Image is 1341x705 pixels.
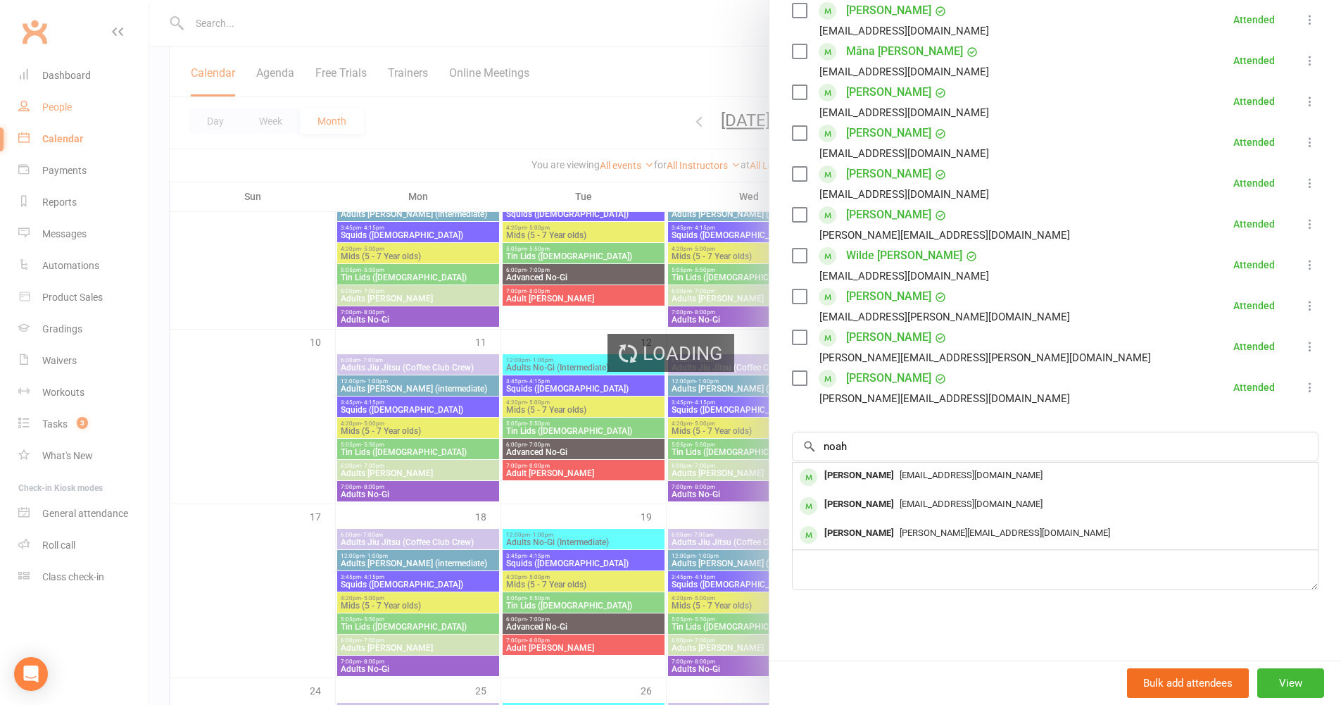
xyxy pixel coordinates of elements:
[1233,96,1275,106] div: Attended
[1233,178,1275,188] div: Attended
[819,494,900,515] div: [PERSON_NAME]
[846,81,931,104] a: [PERSON_NAME]
[819,523,900,544] div: [PERSON_NAME]
[1257,668,1324,698] button: View
[800,497,817,515] div: member
[846,244,962,267] a: Wilde [PERSON_NAME]
[846,40,963,63] a: Māna [PERSON_NAME]
[1127,668,1249,698] button: Bulk add attendees
[846,285,931,308] a: [PERSON_NAME]
[819,226,1070,244] div: [PERSON_NAME][EMAIL_ADDRESS][DOMAIN_NAME]
[1233,342,1275,351] div: Attended
[819,267,989,285] div: [EMAIL_ADDRESS][DOMAIN_NAME]
[819,466,900,486] div: [PERSON_NAME]
[1233,219,1275,229] div: Attended
[819,308,1070,326] div: [EMAIL_ADDRESS][PERSON_NAME][DOMAIN_NAME]
[819,22,989,40] div: [EMAIL_ADDRESS][DOMAIN_NAME]
[900,499,1043,509] span: [EMAIL_ADDRESS][DOMAIN_NAME]
[1233,301,1275,311] div: Attended
[846,367,931,389] a: [PERSON_NAME]
[900,528,1110,538] span: [PERSON_NAME][EMAIL_ADDRESS][DOMAIN_NAME]
[819,185,989,204] div: [EMAIL_ADDRESS][DOMAIN_NAME]
[846,204,931,226] a: [PERSON_NAME]
[14,657,48,691] div: Open Intercom Messenger
[900,470,1043,480] span: [EMAIL_ADDRESS][DOMAIN_NAME]
[800,468,817,486] div: member
[1233,260,1275,270] div: Attended
[819,104,989,122] div: [EMAIL_ADDRESS][DOMAIN_NAME]
[800,526,817,544] div: member
[1233,382,1275,392] div: Attended
[792,432,1318,461] input: Search to add attendees
[846,163,931,185] a: [PERSON_NAME]
[1233,15,1275,25] div: Attended
[819,349,1151,367] div: [PERSON_NAME][EMAIL_ADDRESS][PERSON_NAME][DOMAIN_NAME]
[846,326,931,349] a: [PERSON_NAME]
[819,389,1070,408] div: [PERSON_NAME][EMAIL_ADDRESS][DOMAIN_NAME]
[846,122,931,144] a: [PERSON_NAME]
[1233,137,1275,147] div: Attended
[819,144,989,163] div: [EMAIL_ADDRESS][DOMAIN_NAME]
[819,63,989,81] div: [EMAIL_ADDRESS][DOMAIN_NAME]
[1233,56,1275,65] div: Attended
